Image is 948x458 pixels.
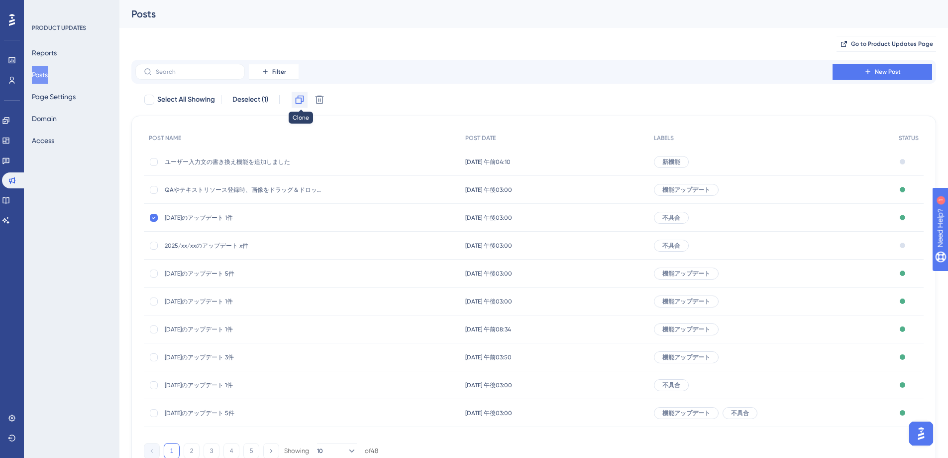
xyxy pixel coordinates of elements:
button: New Post [833,64,932,80]
span: 不具合 [662,381,680,389]
span: ユーザー入力文の書き換え機能を追加しました [165,158,324,166]
span: 機能アップデート [662,186,710,194]
span: Need Help? [23,2,62,14]
span: [DATE] 午後03:00 [465,270,512,278]
span: [DATE] 午後03:00 [465,381,512,389]
button: Filter [249,64,299,80]
span: [DATE]のアップデート 1件 [165,214,324,222]
button: Deselect (1) [227,91,273,109]
button: Access [32,132,54,150]
span: [DATE]のアップデート 3件 [165,353,324,361]
span: STATUS [899,134,919,142]
span: LABELS [654,134,674,142]
span: [DATE] 午前08:34 [465,325,511,333]
span: 新機能 [662,158,680,166]
div: Posts [131,7,911,21]
span: POST DATE [465,134,496,142]
span: [DATE] 午後03:00 [465,214,512,222]
button: Posts [32,66,48,84]
span: [DATE] 午後03:00 [465,298,512,305]
span: 機能アップデート [662,325,710,333]
span: Go to Product Updates Page [851,40,933,48]
div: 1 [69,5,72,13]
span: QAやテキストリソース登録時、画像をドラッグ＆ドロップで追加できるようになりました [165,186,324,194]
span: [DATE]のアップデート 5件 [165,270,324,278]
button: Domain [32,110,57,128]
span: [DATE] 午前04:10 [465,158,511,166]
span: 機能アップデート [662,270,710,278]
span: [DATE] 午後03:00 [465,242,512,250]
input: Search [156,68,236,75]
span: [DATE] 午後03:00 [465,409,512,417]
span: POST NAME [149,134,181,142]
iframe: UserGuiding AI Assistant Launcher [906,419,936,449]
span: [DATE]のアップデート 1件 [165,325,324,333]
button: Page Settings [32,88,76,106]
span: [DATE]のアップデート 5件 [165,409,324,417]
span: [DATE]のアップデート 1件 [165,381,324,389]
span: 2025/xx/xxのアップデート x件 [165,242,324,250]
span: 不具合 [662,214,680,222]
span: 機能アップデート [662,409,710,417]
span: Filter [272,68,286,76]
span: Deselect (1) [232,94,268,106]
div: of 48 [365,447,378,456]
span: 10 [317,447,323,455]
span: 不具合 [731,409,749,417]
div: Showing [284,447,309,456]
span: 機能アップデート [662,353,710,361]
span: [DATE] 午後03:00 [465,186,512,194]
span: 機能アップデート [662,298,710,305]
div: PRODUCT UPDATES [32,24,86,32]
span: [DATE] 午前03:50 [465,353,512,361]
button: Go to Product Updates Page [837,36,936,52]
span: New Post [875,68,901,76]
button: Reports [32,44,57,62]
span: [DATE]のアップデート 1件 [165,298,324,305]
span: 不具合 [662,242,680,250]
span: Select All Showing [157,94,215,106]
